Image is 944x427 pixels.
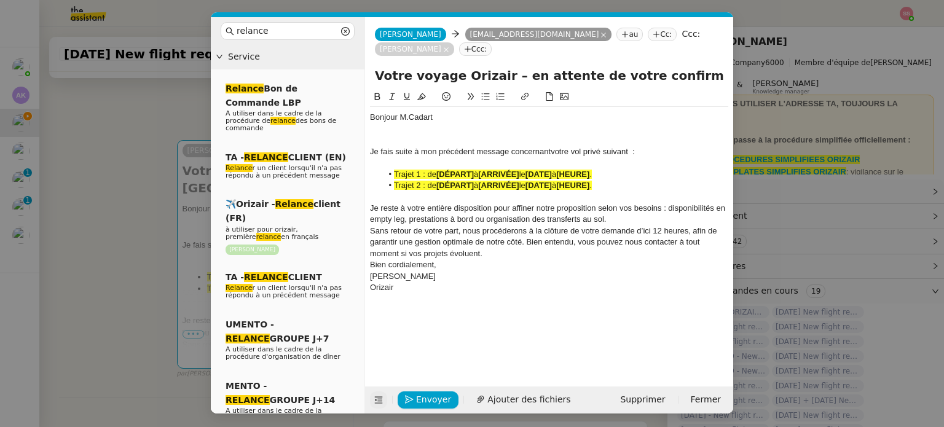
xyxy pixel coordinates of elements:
[394,170,436,179] span: Trajet 1 : de
[370,112,728,123] div: Bonjour M.Cadart
[465,28,612,41] nz-tag: [EMAIL_ADDRESS][DOMAIN_NAME]
[375,66,723,85] input: Subject
[256,233,281,241] em: relance
[478,181,519,190] strong: [ARRIVÉE]
[226,284,342,299] span: r un client lorsqu'il n'a pas répondu à un précédent message
[436,181,474,190] strong: [DÉPART]
[237,24,339,38] input: Templates
[226,319,329,343] span: UMENTO - GROUPE J+7
[370,226,719,258] span: Sans retour de votre part, nous procéderons à la clôture de votre demande d’ici 12 heures, afin d...
[244,272,288,282] em: RELANCE
[682,29,700,39] label: Ccc:
[525,181,552,190] strong: [DATE]
[552,181,556,190] span: à
[226,84,264,93] em: Relance
[228,50,360,64] span: Service
[459,42,492,56] nz-tag: Ccc:
[589,170,592,179] span: .
[226,395,270,405] em: RELANCE
[226,245,279,255] nz-tag: [PERSON_NAME]
[270,117,296,125] em: relance
[613,391,672,409] button: Supprimer
[589,181,592,190] span: .
[525,170,552,179] strong: [DATE]
[436,170,474,179] strong: [DÉPART]
[370,147,551,156] span: Je fais suite à mon précédent message concernant
[469,391,578,409] button: Ajouter des fichiers
[226,225,318,241] span: à utiliser pour orizair, première en français
[556,181,589,190] strong: [HEURE]
[519,170,525,179] span: le
[370,260,436,269] span: Bien cordialement,
[275,199,313,209] em: Relance
[211,45,364,69] div: Service
[370,146,728,157] div: votre vol privé suivant :
[691,393,721,407] span: Fermer
[416,393,451,407] span: Envoyer
[226,164,342,179] span: r un client lorsqu'il n'a pas répondu à un précédent message
[616,28,643,41] nz-tag: au
[226,164,253,172] em: Relance
[380,30,441,39] span: [PERSON_NAME]
[226,152,346,162] span: TA - CLIENT (EN)
[683,391,728,409] button: Fermer
[478,170,519,179] strong: [ARRIVÉE]
[226,272,322,282] span: TA - CLIENT
[226,334,270,343] em: RELANCE
[226,407,340,422] span: A utiliser dans le cadre de la procédure d'organisation de dîner
[519,181,525,190] span: le
[552,170,556,179] span: à
[375,42,454,56] nz-tag: [PERSON_NAME]
[370,203,728,224] span: Je reste à votre entière disposition pour affiner notre proposition selon vos besoins : disponibi...
[487,393,570,407] span: Ajouter des fichiers
[226,345,340,361] span: A utiliser dans le cadre de la procédure d'organisation de dîner
[556,170,589,179] strong: [HEURE]
[474,170,478,179] span: à
[370,283,393,292] span: Orizair
[370,272,436,281] span: [PERSON_NAME]
[620,393,665,407] span: Supprimer
[226,381,335,405] span: MENTO - GROUPE J+14
[226,284,253,292] em: Relance
[398,391,458,409] button: Envoyer
[226,84,301,108] span: Bon de Commande LBP
[474,181,478,190] span: à
[394,181,436,190] span: Trajet 2 : de
[226,199,340,223] span: ✈️Orizair - client (FR)
[244,152,288,162] em: RELANCE
[648,28,677,41] nz-tag: Cc:
[226,109,336,132] span: A utiliser dans le cadre de la procédure de des bons de commande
